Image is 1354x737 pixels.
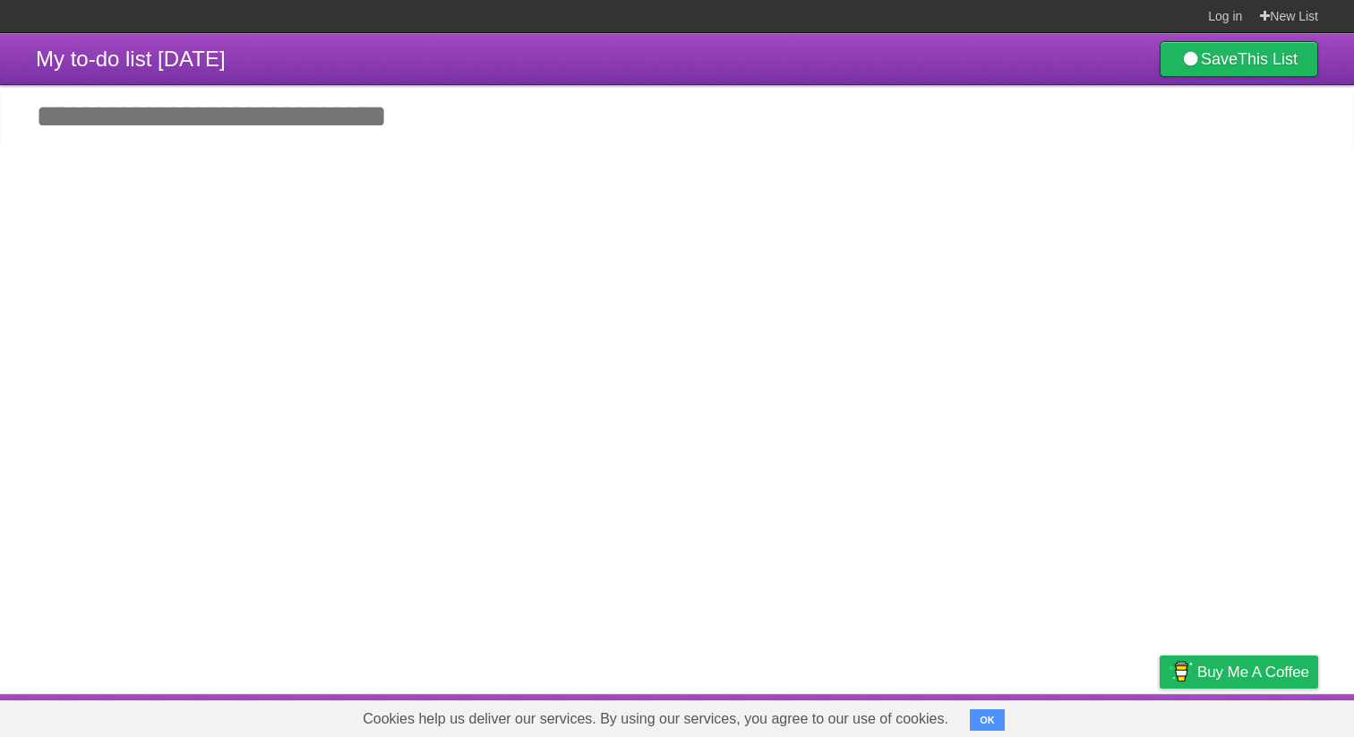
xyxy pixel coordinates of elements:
[921,698,959,733] a: About
[981,698,1053,733] a: Developers
[1205,698,1318,733] a: Suggest a feature
[1160,41,1318,77] a: SaveThis List
[970,709,1005,731] button: OK
[1075,698,1115,733] a: Terms
[345,701,966,737] span: Cookies help us deliver our services. By using our services, you agree to our use of cookies.
[1238,50,1298,68] b: This List
[1136,698,1183,733] a: Privacy
[1197,656,1309,688] span: Buy me a coffee
[1160,656,1318,689] a: Buy me a coffee
[36,47,226,71] span: My to-do list [DATE]
[1169,656,1193,687] img: Buy me a coffee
